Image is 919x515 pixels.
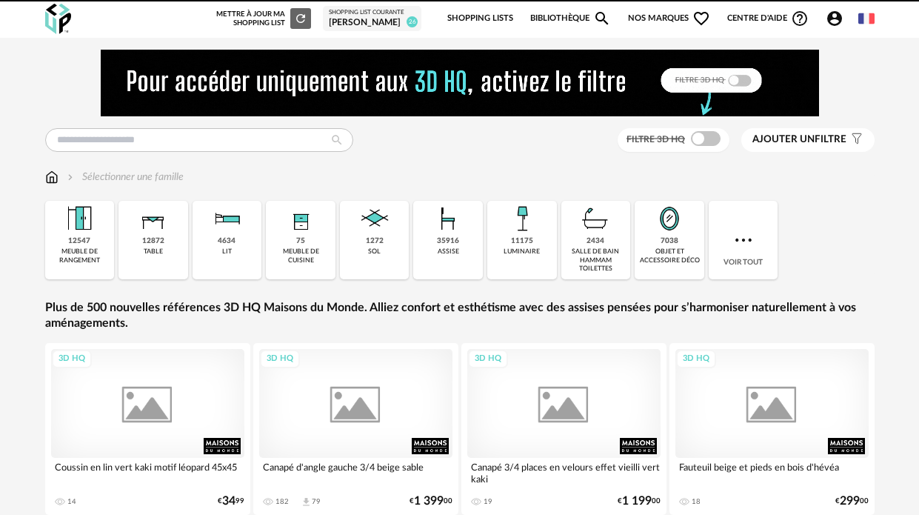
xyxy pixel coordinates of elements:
a: 3D HQ Canapé 3/4 places en velours effet vieilli vert kaki 19 €1 19900 [461,343,666,515]
div: 75 [296,236,305,246]
a: 3D HQ Fauteuil beige et pieds en bois d'hévéa 18 €29900 [669,343,875,515]
img: Meuble%20de%20rangement.png [61,201,97,236]
div: assise [438,247,459,256]
img: more.7b13dc1.svg [732,228,755,252]
span: Download icon [301,496,312,508]
img: Miroir.png [652,201,687,236]
img: Assise.png [430,201,466,236]
img: Literie.png [209,201,244,236]
div: Fauteuil beige et pieds en bois d'hévéa [675,458,869,488]
a: 3D HQ Coussin en lin vert kaki motif léopard 45x45 14 €3499 [45,343,250,515]
img: OXP [45,4,71,34]
span: Centre d'aideHelp Circle Outline icon [727,10,809,27]
a: 3D HQ Canapé d'angle gauche 3/4 beige sable 182 Download icon 79 €1 39900 [253,343,458,515]
span: filtre [752,133,846,146]
img: fr [858,10,875,27]
a: BibliothèqueMagnify icon [530,3,612,34]
span: Ajouter un [752,134,815,144]
img: Rangement.png [283,201,318,236]
span: Refresh icon [294,15,307,22]
div: Sélectionner une famille [64,170,184,185]
div: 11175 [511,236,533,246]
span: Nos marques [628,3,711,34]
a: Shopping List courante [PERSON_NAME] 26 [329,9,415,28]
img: Table.png [136,201,171,236]
span: 34 [222,496,235,506]
div: 4634 [218,236,235,246]
a: Plus de 500 nouvelles références 3D HQ Maisons du Monde. Alliez confort et esthétisme avec des as... [45,300,875,331]
div: 18 [692,497,701,506]
div: 3D HQ [676,350,716,368]
div: 12547 [68,236,90,246]
div: Mettre à jour ma Shopping List [216,8,311,29]
span: Filtre 3D HQ [626,135,685,144]
div: 7038 [661,236,678,246]
span: Filter icon [846,133,863,146]
span: Account Circle icon [826,10,843,27]
div: 2434 [587,236,604,246]
img: Salle%20de%20bain.png [578,201,613,236]
div: 79 [312,497,321,506]
div: [PERSON_NAME] [329,17,415,29]
span: Magnify icon [593,10,611,27]
div: 3D HQ [52,350,92,368]
div: Canapé 3/4 places en velours effet vieilli vert kaki [467,458,661,488]
div: Shopping List courante [329,9,415,16]
div: 12872 [142,236,164,246]
button: Ajouter unfiltre Filter icon [741,128,875,152]
span: 1 399 [414,496,444,506]
div: table [144,247,163,256]
div: 35916 [437,236,459,246]
div: sol [368,247,381,256]
div: Voir tout [709,201,778,279]
span: 1 199 [622,496,652,506]
span: 299 [840,496,860,506]
div: € 00 [618,496,661,506]
div: meuble de rangement [50,247,110,265]
img: Sol.png [357,201,392,236]
div: lit [222,247,232,256]
div: € 99 [218,496,244,506]
img: svg+xml;base64,PHN2ZyB3aWR0aD0iMTYiIGhlaWdodD0iMTYiIHZpZXdCb3g9IjAgMCAxNiAxNiIgZmlsbD0ibm9uZSIgeG... [64,170,76,185]
div: 1272 [366,236,384,246]
div: 14 [67,497,76,506]
div: meuble de cuisine [270,247,331,265]
span: 26 [407,16,418,27]
span: Help Circle Outline icon [791,10,809,27]
div: € 00 [410,496,452,506]
a: Shopping Lists [447,3,513,34]
img: Luminaire.png [504,201,540,236]
div: salle de bain hammam toilettes [566,247,626,273]
span: Heart Outline icon [692,10,710,27]
img: svg+xml;base64,PHN2ZyB3aWR0aD0iMTYiIGhlaWdodD0iMTciIHZpZXdCb3g9IjAgMCAxNiAxNyIgZmlsbD0ibm9uZSIgeG... [45,170,59,185]
img: NEW%20NEW%20HQ%20NEW_V1.gif [101,50,819,116]
div: 3D HQ [468,350,508,368]
span: Account Circle icon [826,10,850,27]
div: luminaire [504,247,540,256]
div: € 00 [835,496,869,506]
div: Canapé d'angle gauche 3/4 beige sable [259,458,452,488]
div: Coussin en lin vert kaki motif léopard 45x45 [51,458,244,488]
div: objet et accessoire déco [639,247,700,265]
div: 182 [275,497,289,506]
div: 19 [484,497,492,506]
div: 3D HQ [260,350,300,368]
